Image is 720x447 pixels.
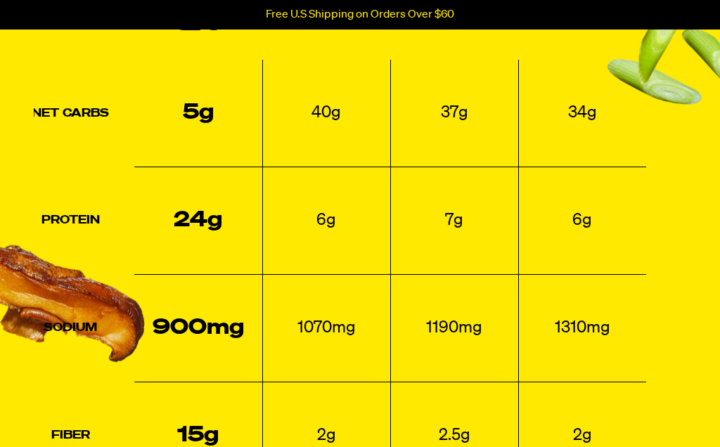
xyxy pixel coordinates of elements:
td: 40g [262,60,390,167]
td: 6g [518,167,646,275]
td: 900mg [134,275,262,382]
iframe: Marketing Popup [7,382,132,440]
td: 7g [390,167,518,275]
td: 1190mg [390,275,518,382]
td: 24g [134,167,262,275]
th: Protein [6,167,134,275]
td: 1070mg [262,275,390,382]
td: 1310mg [518,275,646,382]
td: 6g [262,167,390,275]
td: 37g [390,60,518,167]
th: Sodium [6,275,134,382]
td: 34g [518,60,646,167]
th: Net Carbs [6,60,134,167]
td: 5g [134,60,262,167]
p: Free U.S Shipping on Orders Over $60 [266,8,454,21]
